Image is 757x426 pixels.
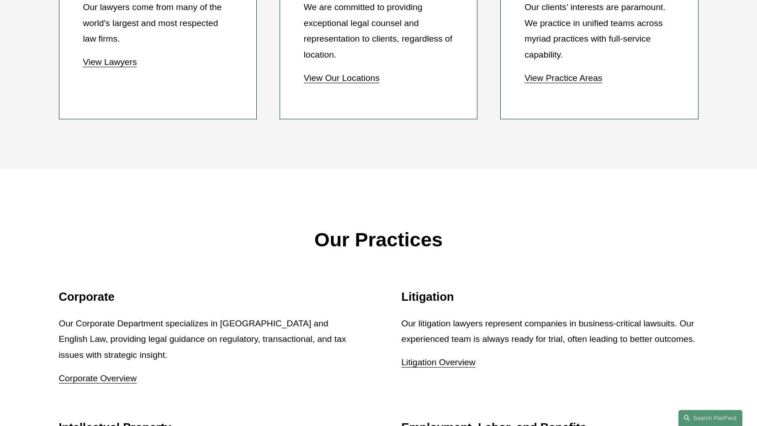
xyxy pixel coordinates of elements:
a: Corporate Overview [59,373,137,383]
p: Our Practices [59,222,699,258]
a: Litigation Overview [402,357,476,367]
a: View Lawyers [83,57,137,67]
a: Search this site [678,410,742,426]
a: View Practice Areas [524,73,602,83]
p: Our litigation lawyers represent companies in business-critical lawsuits. Our experienced team is... [402,316,699,347]
a: View Our Locations [304,73,380,83]
p: Our Corporate Department specializes in [GEOGRAPHIC_DATA] and English Law, providing legal guidan... [59,316,356,363]
h2: Litigation [402,290,699,304]
h2: Corporate [59,290,356,304]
